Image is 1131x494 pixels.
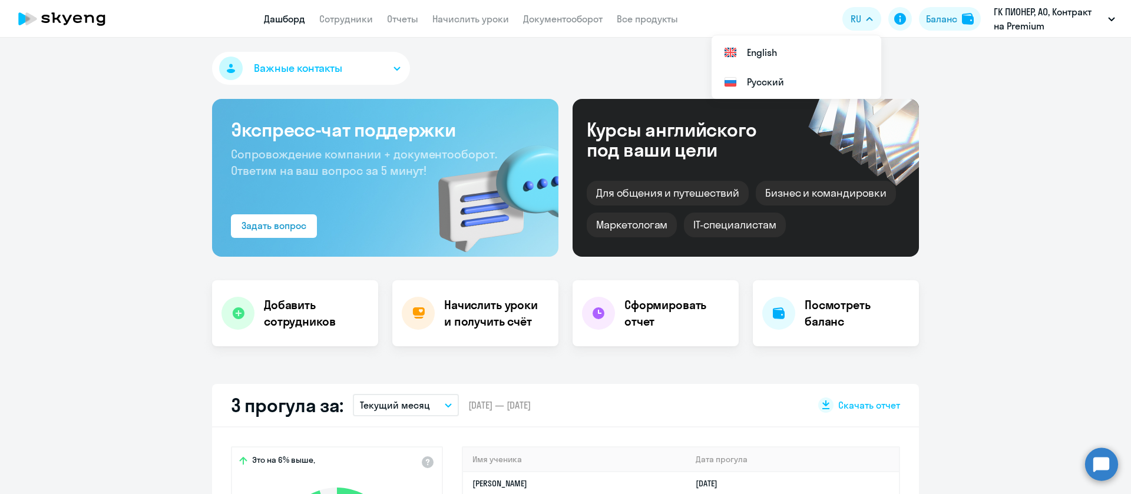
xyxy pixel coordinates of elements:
[686,447,899,472] th: Дата прогула
[617,13,678,25] a: Все продукты
[962,13,974,25] img: balance
[805,297,910,330] h4: Посмотреть баланс
[624,297,729,330] h4: Сформировать отчет
[252,455,315,469] span: Это на 6% выше,
[684,213,785,237] div: IT-специалистам
[851,12,861,26] span: RU
[842,7,881,31] button: RU
[926,12,957,26] div: Баланс
[353,394,459,416] button: Текущий месяц
[231,214,317,238] button: Задать вопрос
[231,393,343,417] h2: 3 прогула за:
[756,181,896,205] div: Бизнес и командировки
[242,218,306,233] div: Задать вопрос
[421,124,558,257] img: bg-img
[468,399,531,412] span: [DATE] — [DATE]
[432,13,509,25] a: Начислить уроки
[988,5,1121,33] button: ГК ПИОНЕР, АО, Контракт на Premium
[723,45,738,59] img: English
[587,181,749,205] div: Для общения и путешествий
[231,147,497,178] span: Сопровождение компании + документооборот. Ответим на ваш вопрос за 5 минут!
[387,13,418,25] a: Отчеты
[587,213,677,237] div: Маркетологам
[472,478,527,489] a: [PERSON_NAME]
[264,13,305,25] a: Дашборд
[264,297,369,330] h4: Добавить сотрудников
[360,398,430,412] p: Текущий месяц
[444,297,547,330] h4: Начислить уроки и получить счёт
[319,13,373,25] a: Сотрудники
[254,61,342,76] span: Важные контакты
[696,478,727,489] a: [DATE]
[587,120,788,160] div: Курсы английского под ваши цели
[919,7,981,31] button: Балансbalance
[523,13,603,25] a: Документооборот
[463,447,686,472] th: Имя ученика
[712,35,881,99] ul: RU
[212,52,410,85] button: Важные контакты
[231,118,540,141] h3: Экспресс-чат поддержки
[838,399,900,412] span: Скачать отчет
[994,5,1103,33] p: ГК ПИОНЕР, АО, Контракт на Premium
[723,75,738,89] img: Русский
